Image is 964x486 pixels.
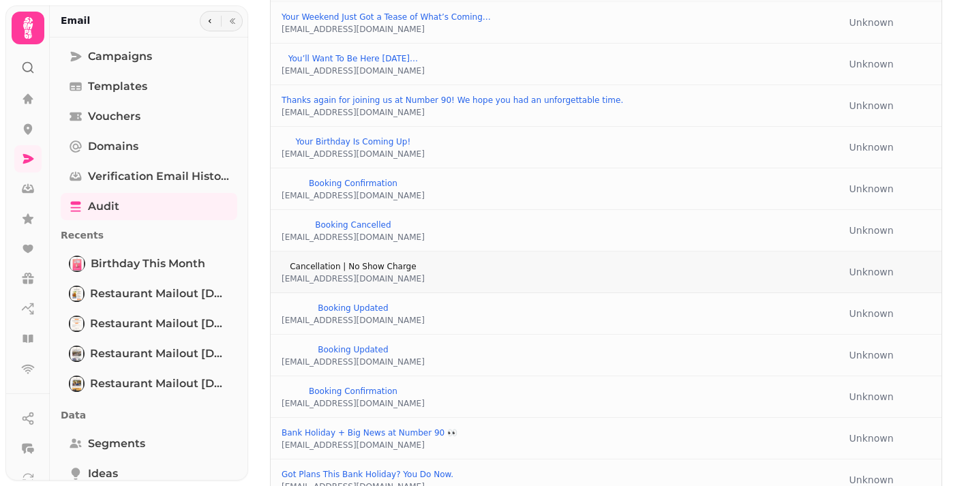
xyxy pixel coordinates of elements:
p: [EMAIL_ADDRESS][DOMAIN_NAME] [282,107,623,118]
a: Restaurant Mailout July 31stRestaurant Mailout [DATE] [61,310,237,337]
button: Booking Confirmation [282,177,425,190]
p: [EMAIL_ADDRESS][DOMAIN_NAME] [282,315,425,326]
img: Birthday This Month [70,257,84,271]
span: Vouchers [88,108,140,125]
span: Templates [88,78,147,95]
div: Unknown [849,99,931,112]
img: Restaurant Mailout July 24th [70,347,83,361]
div: Unknown [849,307,931,320]
a: Birthday This MonthBirthday This Month [61,250,237,277]
h2: Email [61,14,90,27]
span: You’ll Want To Be Here [DATE]… [282,55,425,63]
p: [EMAIL_ADDRESS][DOMAIN_NAME] [282,273,425,284]
a: Vouchers [61,103,237,130]
a: Domains [61,133,237,160]
div: Unknown [849,182,931,196]
a: Audit [61,193,237,220]
div: Unknown [849,57,931,71]
p: [EMAIL_ADDRESS][DOMAIN_NAME] [282,149,425,160]
button: Got Plans This Bank Holiday? You Do Now. [282,468,453,481]
button: Your Birthday Is Coming Up! [282,135,425,149]
span: Bank Holiday + Big News at Number 90 👀 [282,429,457,437]
span: Thanks again for joining us at Number 90! We hope you had an unforgettable time. [282,96,623,104]
p: [EMAIL_ADDRESS][DOMAIN_NAME] [282,232,425,243]
button: Cancellation | No Show Charge [282,260,425,273]
span: Your Weekend Just Got a Tease of What’s Coming… [282,13,491,21]
span: Restaurant Mailout [DATE] [90,286,229,302]
span: Your Birthday Is Coming Up! [282,138,425,146]
button: Bank Holiday + Big News at Number 90 👀 [282,426,457,440]
p: [EMAIL_ADDRESS][DOMAIN_NAME] [282,24,491,35]
img: Restaurant Mailout Aug 7th [70,287,83,301]
a: Restaurant Mailout Aug 7thRestaurant Mailout [DATE] [61,280,237,307]
a: Restaurant Mailout July 24thRestaurant Mailout [DATE] [61,340,237,367]
span: Booking Cancelled [282,221,425,229]
button: You’ll Want To Be Here [DATE]… [282,52,425,65]
button: Thanks again for joining us at Number 90! We hope you had an unforgettable time. [282,93,623,107]
p: Recents [61,223,237,247]
div: Unknown [849,140,931,154]
button: Booking Updated [282,301,425,315]
span: Ideas [88,466,118,482]
span: Birthday This Month [91,256,205,272]
p: [EMAIL_ADDRESS][DOMAIN_NAME] [282,190,425,201]
span: Restaurant Mailout [DATE] [90,316,229,332]
div: Unknown [849,431,931,445]
button: Booking Confirmation [282,384,425,398]
p: [EMAIL_ADDRESS][DOMAIN_NAME] [282,356,425,367]
span: Audit [88,198,119,215]
p: [EMAIL_ADDRESS][DOMAIN_NAME] [282,398,425,409]
span: Domains [88,138,138,155]
a: Templates [61,73,237,100]
p: [EMAIL_ADDRESS][DOMAIN_NAME] [282,65,425,76]
div: Unknown [849,390,931,404]
img: Restaurant Mailout July 16th [70,377,83,391]
span: Cancellation | No Show Charge [282,262,425,271]
div: Unknown [849,16,931,29]
div: Unknown [849,348,931,362]
span: Campaigns [88,48,152,65]
span: Restaurant Mailout [DATE] [90,376,229,392]
div: Unknown [849,224,931,237]
a: Segments [61,430,237,457]
button: Booking Cancelled [282,218,425,232]
span: Booking Confirmation [282,387,425,395]
img: Restaurant Mailout July 31st [70,317,83,331]
span: Booking Confirmation [282,179,425,187]
a: Verification email history [61,163,237,190]
span: Verification email history [88,168,229,185]
button: Your Weekend Just Got a Tease of What’s Coming… [282,10,491,24]
p: Data [61,403,237,427]
span: Booking Updated [282,346,425,354]
button: Booking Updated [282,343,425,356]
span: Booking Updated [282,304,425,312]
a: Restaurant Mailout July 16thRestaurant Mailout [DATE] [61,370,237,397]
span: Segments [88,436,145,452]
a: Campaigns [61,43,237,70]
span: Restaurant Mailout [DATE] [90,346,229,362]
span: Got Plans This Bank Holiday? You Do Now. [282,470,453,479]
div: Unknown [849,265,931,279]
p: [EMAIL_ADDRESS][DOMAIN_NAME] [282,440,457,451]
